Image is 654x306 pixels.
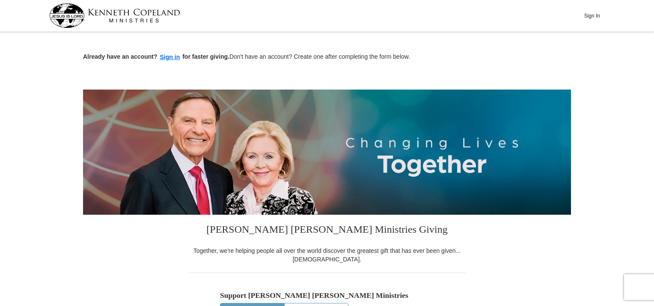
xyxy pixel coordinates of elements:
[158,52,183,62] button: Sign in
[188,246,466,264] div: Together, we're helping people all over the world discover the greatest gift that has ever been g...
[83,53,229,60] strong: Already have an account? for faster giving.
[83,52,571,62] p: Don't have an account? Create one after completing the form below.
[49,3,180,28] img: kcm-header-logo.svg
[579,9,605,22] button: Sign In
[220,291,434,300] h5: Support [PERSON_NAME] [PERSON_NAME] Ministries
[188,215,466,246] h3: [PERSON_NAME] [PERSON_NAME] Ministries Giving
